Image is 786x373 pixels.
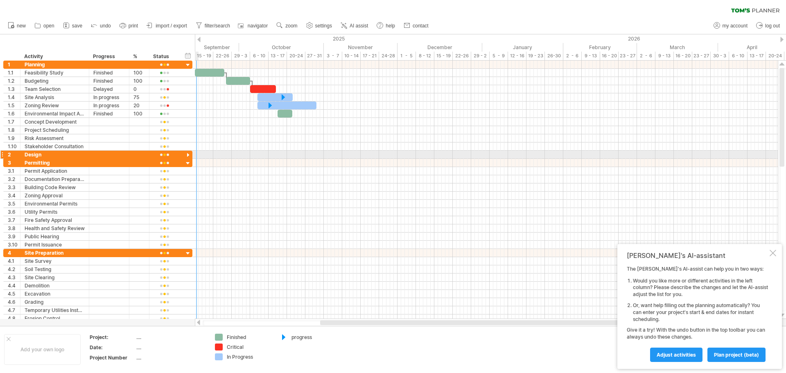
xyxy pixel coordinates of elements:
div: Building Code Review [25,183,85,191]
div: progress [291,334,336,341]
div: 22-26 [213,52,232,60]
div: Activity [24,52,84,61]
div: 29 - 2 [471,52,490,60]
div: January 2026 [482,43,563,52]
div: 26-30 [545,52,563,60]
div: In progress [93,102,125,109]
span: new [17,23,26,29]
a: help [375,20,398,31]
div: 3.4 [8,192,20,199]
a: settings [304,20,334,31]
div: 8 - 12 [416,52,434,60]
div: Status [153,52,175,61]
div: In Progress [227,353,271,360]
a: import / export [145,20,190,31]
div: September 2025 [158,43,239,52]
div: 16 - 20 [600,52,619,60]
div: 20-24 [287,52,305,60]
div: 3.1 [8,167,20,175]
div: 2 [8,151,20,158]
div: 3.10 [8,241,20,249]
div: Environmental Permits [25,200,85,208]
span: Adjust activities [657,352,696,358]
div: .... [136,354,205,361]
div: 2 - 6 [637,52,655,60]
div: 4.4 [8,282,20,289]
div: Environmental Impact Assessment [25,110,85,118]
div: 12 - 16 [508,52,526,60]
div: 1.3 [8,85,20,93]
div: Finished [93,110,125,118]
a: new [6,20,28,31]
div: 24-28 [379,52,398,60]
div: Documentation Preparation [25,175,85,183]
span: settings [315,23,332,29]
a: print [117,20,140,31]
div: Add your own logo [4,334,81,365]
div: 4.1 [8,257,20,265]
div: 4.5 [8,290,20,298]
div: 20 [133,102,145,109]
a: open [32,20,57,31]
span: zoom [285,23,297,29]
div: Excavation [25,290,85,298]
div: Site Analysis [25,93,85,101]
span: contact [413,23,429,29]
span: filter/search [205,23,230,29]
div: 27 - 31 [305,52,324,60]
div: Project Number [90,354,135,361]
div: 13 - 17 [748,52,766,60]
div: Utility Permits [25,208,85,216]
div: 1.2 [8,77,20,85]
div: 4.3 [8,274,20,281]
a: Adjust activities [650,348,702,362]
div: .... [136,334,205,341]
div: 1.7 [8,118,20,126]
div: 1 - 5 [398,52,416,60]
div: Temporary Utilities Installation [25,306,85,314]
div: 1.1 [8,69,20,77]
div: 20-24 [766,52,784,60]
div: February 2026 [563,43,637,52]
a: navigator [237,20,270,31]
span: open [43,23,54,29]
div: Erosion Control [25,314,85,322]
div: Fire Safety Approval [25,216,85,224]
div: 100 [133,77,145,85]
a: plan project (beta) [707,348,766,362]
div: Permit Application [25,167,85,175]
div: 6 - 10 [729,52,748,60]
div: 100 [133,110,145,118]
div: Project Scheduling [25,126,85,134]
div: 15 - 19 [434,52,453,60]
li: Or, want help filling out the planning automatically? You can enter your project's start & end da... [633,302,768,323]
div: 1.8 [8,126,20,134]
a: undo [89,20,113,31]
div: November 2025 [324,43,398,52]
div: Zoning Approval [25,192,85,199]
div: 15 - 19 [195,52,213,60]
div: Site Survey [25,257,85,265]
div: 4.2 [8,265,20,273]
div: Site Clearing [25,274,85,281]
div: 3.3 [8,183,20,191]
div: Critical [227,344,271,350]
div: % [133,52,145,61]
div: Planning [25,61,85,68]
div: Project: [90,334,135,341]
span: undo [100,23,111,29]
div: Budgeting [25,77,85,85]
div: Public Hearing [25,233,85,240]
div: 3.6 [8,208,20,216]
div: October 2025 [239,43,324,52]
div: 100 [133,69,145,77]
div: 3.8 [8,224,20,232]
div: 16 - 20 [674,52,692,60]
div: 23 - 27 [619,52,637,60]
div: 19 - 23 [526,52,545,60]
div: The [PERSON_NAME]'s AI-assist can help you in two ways: Give it a try! With the undo button in th... [627,266,768,362]
div: 3.9 [8,233,20,240]
div: 6 - 10 [250,52,269,60]
div: Grading [25,298,85,306]
div: 29 - 3 [232,52,250,60]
